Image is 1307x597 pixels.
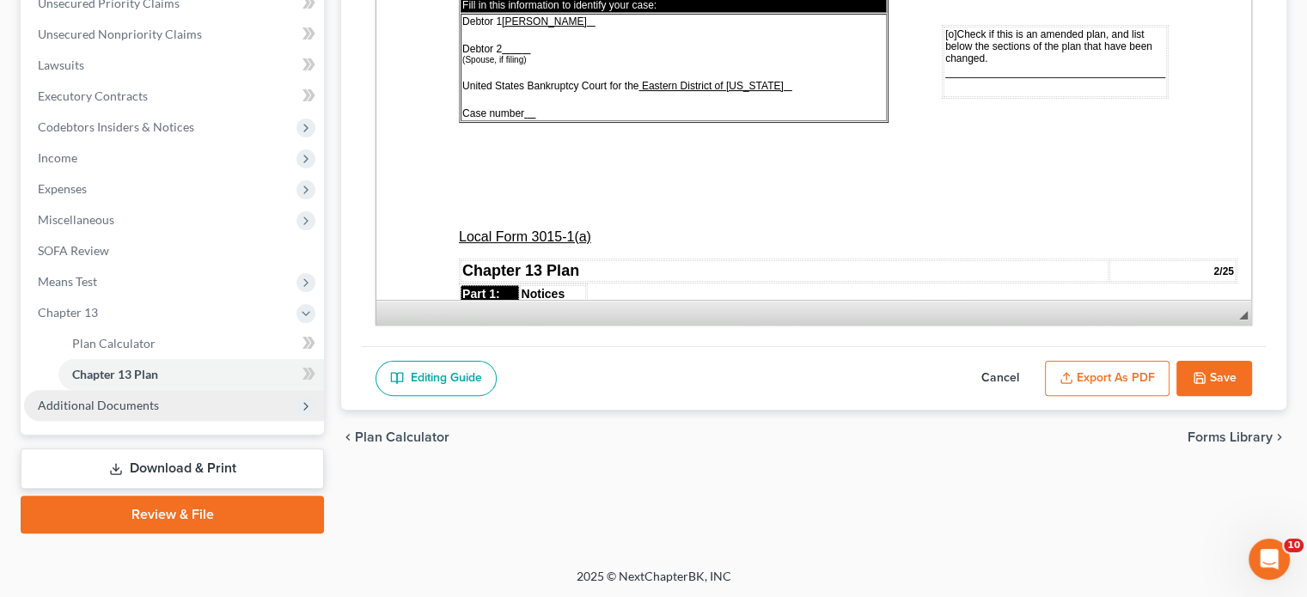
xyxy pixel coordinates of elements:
[86,349,203,366] strong: Chapter 13 Plan
[1188,430,1286,444] button: Forms Library chevron_right
[24,50,324,81] a: Lawsuits
[38,243,109,258] span: SOFA Review
[38,119,194,134] span: Codebtors Insiders & Notices
[569,115,776,151] span: Check if this is an amended plan, and list below the sections of the plan that have been changed.
[21,496,324,533] a: Review & File
[38,181,87,196] span: Expenses
[38,274,97,289] span: Means Test
[1284,539,1304,552] span: 10
[1249,539,1290,580] iframe: Intercom live chat
[962,361,1038,397] button: Cancel
[1273,430,1286,444] i: chevron_right
[24,19,324,50] a: Unsecured Nonpriority Claims
[38,27,202,41] span: Unsecured Nonpriority Claims
[341,430,449,444] button: chevron_left Plan Calculator
[145,374,189,387] span: Notices
[569,115,580,127] span: [o]
[72,336,156,350] span: Plan Calculator
[38,58,84,72] span: Lawsuits
[376,361,497,397] a: Editing Guide
[38,398,159,412] span: Additional Documents
[58,328,324,359] a: Plan Calculator
[1176,361,1252,397] button: Save
[24,235,324,266] a: SOFA Review
[38,150,77,165] span: Income
[1045,361,1170,397] button: Export as PDF
[1239,311,1248,320] span: Resize
[86,374,124,387] span: Part 1:
[72,367,158,381] span: Chapter 13 Plan
[82,316,215,331] u: Local Form 3015-1(a)
[38,212,114,227] span: Miscellaneous
[24,81,324,112] a: Executory Contracts
[341,430,355,444] i: chevron_left
[58,359,324,390] a: Chapter 13 Plan
[1188,430,1273,444] span: Forms Library
[21,448,324,489] a: Download & Print
[38,88,148,103] span: Executory Contracts
[355,430,449,444] span: Plan Calculator
[569,151,789,166] span: ________________________________
[837,352,857,364] b: 2/25
[38,305,98,320] span: Chapter 13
